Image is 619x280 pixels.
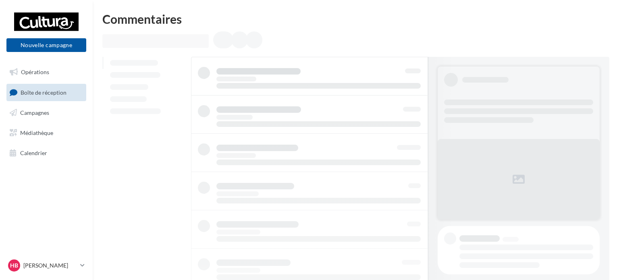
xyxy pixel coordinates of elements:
[5,145,88,162] a: Calendrier
[20,129,53,136] span: Médiathèque
[102,13,609,25] div: Commentaires
[6,38,86,52] button: Nouvelle campagne
[20,149,47,156] span: Calendrier
[5,64,88,81] a: Opérations
[20,109,49,116] span: Campagnes
[10,261,18,270] span: HB
[21,68,49,75] span: Opérations
[21,89,66,95] span: Boîte de réception
[5,104,88,121] a: Campagnes
[5,124,88,141] a: Médiathèque
[5,84,88,101] a: Boîte de réception
[6,258,86,273] a: HB [PERSON_NAME]
[23,261,77,270] p: [PERSON_NAME]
